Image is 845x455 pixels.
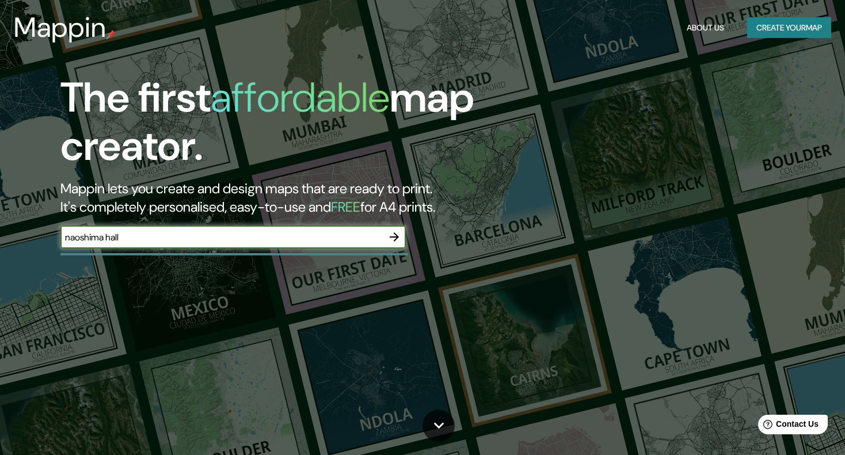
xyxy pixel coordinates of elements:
[60,231,383,244] input: Choose your favourite place
[60,74,483,179] h1: The first map creator.
[747,17,831,39] button: Create yourmap
[106,30,116,39] img: mappin-pin
[14,12,106,44] h3: Mappin
[60,179,483,216] h2: Mappin lets you create and design maps that are ready to print. It's completely personalised, eas...
[211,71,390,124] h1: affordable
[682,17,729,39] button: About Us
[743,410,832,442] iframe: Help widget launcher
[331,198,360,216] h5: FREE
